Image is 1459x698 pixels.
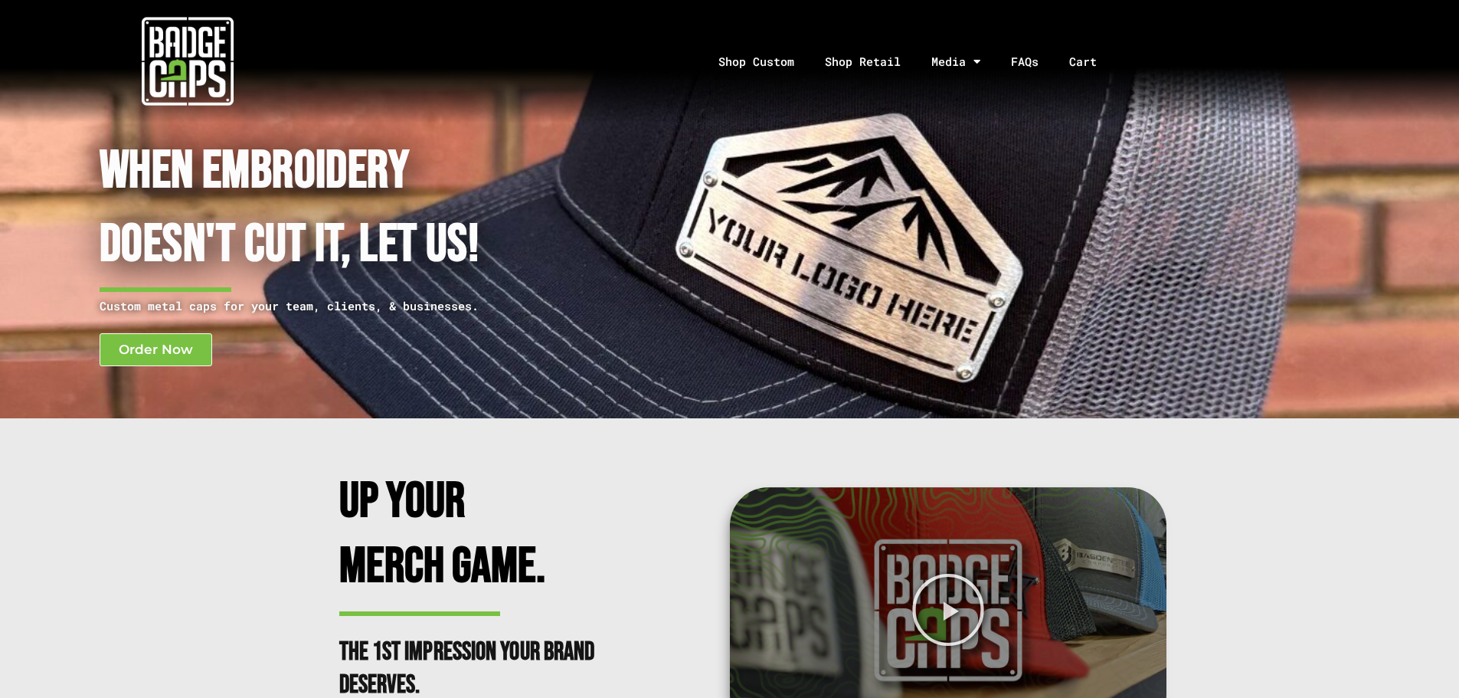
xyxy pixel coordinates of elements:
[142,15,234,107] img: badgecaps white logo with green acccent
[100,297,649,316] p: Custom metal caps for your team, clients, & businesses.
[339,470,607,599] h2: Up Your Merch Game.
[100,135,649,283] h1: When Embroidery Doesn't cut it, Let Us!
[119,343,193,356] span: Order Now
[1054,21,1131,102] a: Cart
[916,21,996,102] a: Media
[100,333,212,366] a: Order Now
[703,21,810,102] a: Shop Custom
[810,21,916,102] a: Shop Retail
[911,572,986,647] div: Play Video
[996,21,1054,102] a: FAQs
[375,21,1459,102] nav: Menu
